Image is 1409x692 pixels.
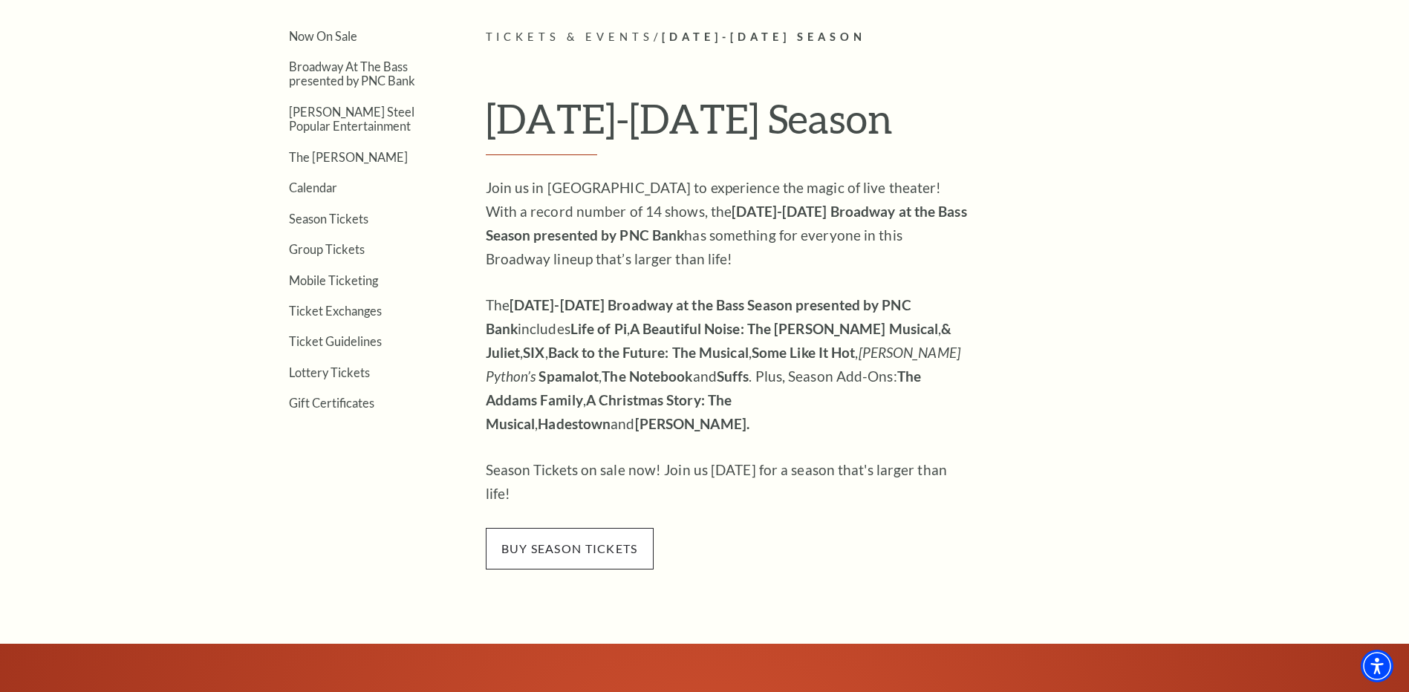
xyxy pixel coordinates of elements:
[486,28,1165,47] p: /
[1361,650,1393,682] div: Accessibility Menu
[486,293,969,436] p: The includes , , , , , , , and . Plus, Season Add-Ons: , , and
[570,320,627,337] strong: Life of Pi
[289,105,414,133] a: [PERSON_NAME] Steel Popular Entertainment
[289,242,365,256] a: Group Tickets
[289,304,382,318] a: Ticket Exchanges
[486,391,732,432] strong: A Christmas Story: The Musical
[486,528,654,569] span: buy season tickets
[717,368,749,385] strong: Suffs
[602,368,692,385] strong: The Notebook
[289,150,408,164] a: The [PERSON_NAME]
[523,344,544,361] strong: SIX
[486,94,1165,155] h1: [DATE]-[DATE] Season
[630,320,938,337] strong: A Beautiful Noise: The [PERSON_NAME] Musical
[752,344,856,361] strong: Some Like It Hot
[486,539,654,556] a: buy season tickets
[548,344,749,361] strong: Back to the Future: The Musical
[289,29,357,43] a: Now On Sale
[486,176,969,271] p: Join us in [GEOGRAPHIC_DATA] to experience the magic of live theater! With a record number of 14 ...
[289,273,378,287] a: Mobile Ticketing
[486,344,960,385] em: [PERSON_NAME] Python’s
[289,365,370,379] a: Lottery Tickets
[635,415,749,432] strong: [PERSON_NAME].
[289,396,374,410] a: Gift Certificates
[289,180,337,195] a: Calendar
[538,415,611,432] strong: Hadestown
[289,212,368,226] a: Season Tickets
[662,30,866,43] span: [DATE]-[DATE] Season
[486,30,654,43] span: Tickets & Events
[486,296,911,337] strong: [DATE]-[DATE] Broadway at the Bass Season presented by PNC Bank
[538,368,599,385] strong: Spamalot
[486,458,969,506] p: Season Tickets on sale now! Join us [DATE] for a season that's larger than life!
[289,59,415,88] a: Broadway At The Bass presented by PNC Bank
[289,334,382,348] a: Ticket Guidelines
